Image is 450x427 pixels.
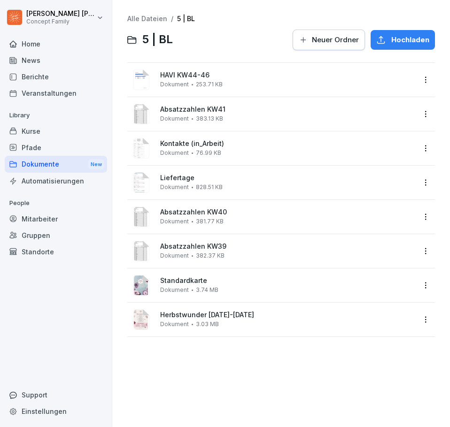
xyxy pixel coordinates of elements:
span: HAVI KW44-46 [160,71,415,79]
button: Hochladen [371,30,435,50]
a: Pfade [5,139,107,156]
a: Veranstaltungen [5,85,107,101]
a: Gruppen [5,227,107,244]
p: [PERSON_NAME] [PERSON_NAME] [26,10,95,18]
span: Herbstwunder [DATE]-[DATE] [160,311,415,319]
a: Standorte [5,244,107,260]
span: 381.77 KB [196,218,224,225]
span: Absatzzahlen KW39 [160,243,415,251]
span: Dokument [160,287,189,293]
span: Hochladen [391,35,429,45]
a: Einstellungen [5,403,107,419]
span: Dokument [160,218,189,225]
a: News [5,52,107,69]
span: 5 | BL [142,33,173,46]
a: Home [5,36,107,52]
span: 383.13 KB [196,115,223,122]
span: Absatzzahlen KW41 [160,106,415,114]
span: Standardkarte [160,277,415,285]
div: New [88,159,104,170]
span: Dokument [160,184,189,191]
span: 253.71 KB [196,81,223,88]
span: 382.37 KB [196,252,225,259]
a: Berichte [5,69,107,85]
span: Liefertage [160,174,415,182]
span: Neuer Ordner [312,35,359,45]
span: 3.03 MB [196,321,219,328]
a: DokumenteNew [5,156,107,173]
span: Dokument [160,81,189,88]
span: 828.51 KB [196,184,223,191]
a: Automatisierungen [5,173,107,189]
p: Library [5,108,107,123]
a: Mitarbeiter [5,211,107,227]
span: Dokument [160,321,189,328]
div: Dokumente [5,156,107,173]
a: 5 | BL [177,15,195,23]
span: Dokument [160,150,189,156]
span: 76.99 KB [196,150,221,156]
a: Alle Dateien [127,15,167,23]
span: Absatzzahlen KW40 [160,208,415,216]
p: People [5,196,107,211]
a: Kurse [5,123,107,139]
span: Kontakte (in_Arbeit) [160,140,415,148]
p: Concept Family [26,18,95,25]
span: Dokument [160,252,189,259]
span: Dokument [160,115,189,122]
button: Neuer Ordner [293,30,365,50]
span: 3.74 MB [196,287,218,293]
span: / [171,15,173,23]
div: Support [5,387,107,403]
